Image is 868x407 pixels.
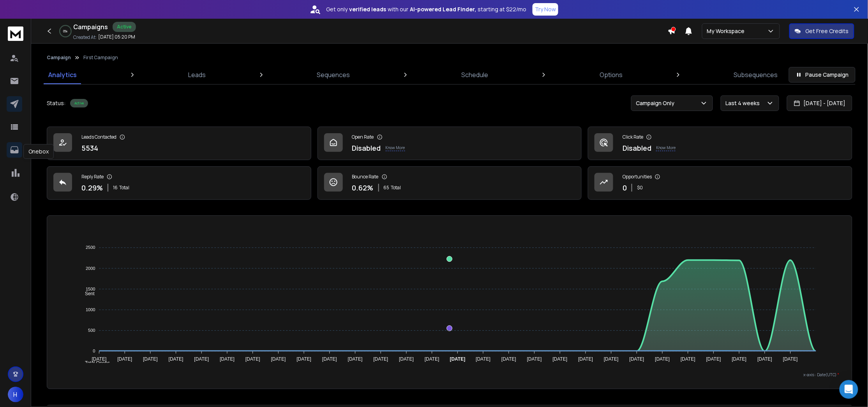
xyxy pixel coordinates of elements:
button: Try Now [533,3,558,16]
a: Leads [183,65,210,84]
span: Total [119,185,129,191]
tspan: [DATE] [348,356,363,362]
p: Analytics [48,70,77,79]
strong: AI-powered Lead Finder, [410,5,476,13]
tspan: [DATE] [758,356,773,362]
strong: verified leads [349,5,386,13]
tspan: [DATE] [92,356,107,362]
div: Active [70,99,88,107]
a: Analytics [44,65,81,84]
tspan: 2000 [86,266,95,271]
tspan: [DATE] [630,356,644,362]
p: Open Rate [352,134,374,140]
a: Sequences [312,65,355,84]
a: Reply Rate0.29%16Total [47,166,311,200]
tspan: [DATE] [476,356,491,362]
span: 16 [113,185,118,191]
tspan: 1000 [86,307,95,312]
p: [DATE] 05:20 PM [98,34,135,40]
tspan: [DATE] [732,356,747,362]
div: Open Intercom Messenger [840,380,858,399]
img: logo [8,26,23,41]
p: Campaign Only [636,99,678,107]
p: Click Rate [623,134,643,140]
a: Options [595,65,627,84]
tspan: [DATE] [194,356,209,362]
tspan: [DATE] [527,356,542,362]
p: 0.29 % [81,182,103,193]
tspan: [DATE] [578,356,593,362]
p: Leads [188,70,206,79]
p: Try Now [535,5,556,13]
tspan: [DATE] [425,356,439,362]
p: Status: [47,99,65,107]
tspan: [DATE] [553,356,568,362]
button: H [8,387,23,402]
p: My Workspace [707,27,748,35]
tspan: [DATE] [271,356,286,362]
p: 0 [623,182,627,193]
tspan: [DATE] [143,356,158,362]
tspan: 500 [88,328,95,333]
tspan: [DATE] [655,356,670,362]
p: Opportunities [623,174,652,180]
p: Reply Rate [81,174,104,180]
p: Schedule [461,70,488,79]
tspan: 1500 [86,287,95,291]
p: Get Free Credits [806,27,849,35]
span: 65 [384,185,390,191]
p: Disabled [352,143,381,153]
tspan: [DATE] [604,356,619,362]
tspan: [DATE] [501,356,516,362]
span: Total Opens [79,360,110,366]
button: Get Free Credits [789,23,854,39]
tspan: [DATE] [681,356,695,362]
tspan: [DATE] [783,356,798,362]
p: 5534 [81,143,98,153]
tspan: [DATE] [399,356,414,362]
button: Pause Campaign [789,67,856,83]
tspan: [DATE] [706,356,721,362]
p: Subsequences [734,70,778,79]
tspan: [DATE] [220,356,235,362]
a: Click RateDisabledKnow More [588,127,852,160]
p: x-axis : Date(UTC) [60,372,840,378]
p: $ 0 [637,185,643,191]
a: Bounce Rate0.62%65Total [318,166,582,200]
button: Campaign [47,55,71,61]
tspan: [DATE] [296,356,311,362]
tspan: [DATE] [374,356,388,362]
div: Onebox [23,144,54,159]
p: 0.62 % [352,182,374,193]
tspan: [DATE] [322,356,337,362]
p: Leads Contacted [81,134,116,140]
p: Disabled [623,143,651,153]
tspan: 2500 [86,245,95,250]
a: Opportunities0$0 [588,166,852,200]
tspan: [DATE] [450,356,466,362]
tspan: [DATE] [245,356,260,362]
h1: Campaigns [73,22,108,32]
div: Active [113,22,136,32]
p: Last 4 weeks [726,99,763,107]
p: Sequences [317,70,350,79]
p: Options [600,70,623,79]
p: Get only with our starting at $22/mo [326,5,526,13]
tspan: [DATE] [117,356,132,362]
span: Total [391,185,401,191]
p: Know More [386,145,405,151]
a: Schedule [457,65,493,84]
p: Bounce Rate [352,174,379,180]
span: Sent [79,291,95,296]
a: Leads Contacted5534 [47,127,311,160]
p: Know More [656,145,676,151]
a: Open RateDisabledKnow More [318,127,582,160]
button: [DATE] - [DATE] [787,95,852,111]
p: First Campaign [83,55,118,61]
p: 0 % [64,29,68,33]
p: Created At: [73,34,97,41]
tspan: 0 [93,349,95,354]
a: Subsequences [729,65,783,84]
